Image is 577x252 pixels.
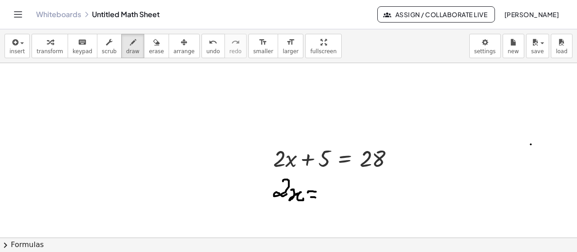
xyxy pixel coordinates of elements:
span: scrub [102,48,117,55]
span: smaller [253,48,273,55]
span: fullscreen [310,48,336,55]
button: insert [5,34,30,58]
span: transform [37,48,63,55]
button: erase [144,34,169,58]
i: undo [209,37,217,48]
button: fullscreen [305,34,341,58]
button: load [551,34,572,58]
span: new [508,48,519,55]
button: Assign / Collaborate Live [377,6,495,23]
span: keypad [73,48,92,55]
span: arrange [174,48,195,55]
a: Whiteboards [36,10,81,19]
button: redoredo [224,34,247,58]
span: settings [474,48,496,55]
i: format_size [259,37,267,48]
button: draw [121,34,145,58]
button: undoundo [201,34,225,58]
span: larger [283,48,298,55]
button: transform [32,34,68,58]
button: settings [469,34,501,58]
span: save [531,48,544,55]
button: keyboardkeypad [68,34,97,58]
button: Toggle navigation [11,7,25,22]
button: scrub [97,34,122,58]
span: draw [126,48,140,55]
span: redo [229,48,242,55]
span: [PERSON_NAME] [504,10,559,18]
button: new [503,34,524,58]
button: [PERSON_NAME] [497,6,566,23]
i: keyboard [78,37,87,48]
span: erase [149,48,164,55]
i: redo [231,37,240,48]
button: save [526,34,549,58]
span: insert [9,48,25,55]
span: Assign / Collaborate Live [385,10,487,18]
i: format_size [286,37,295,48]
button: format_sizelarger [278,34,303,58]
button: format_sizesmaller [248,34,278,58]
button: arrange [169,34,200,58]
span: undo [206,48,220,55]
span: load [556,48,568,55]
